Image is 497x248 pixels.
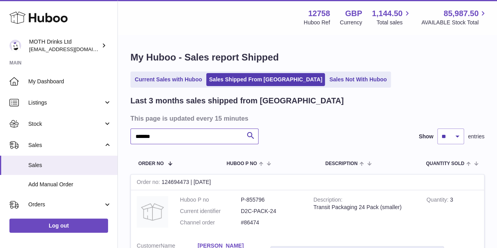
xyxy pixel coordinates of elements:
a: Log out [9,219,108,233]
img: orders@mothdrinks.com [9,40,21,51]
a: Sales Shipped From [GEOGRAPHIC_DATA] [206,73,325,86]
span: Add Manual Order [28,181,112,188]
dd: P-855796 [241,196,302,204]
img: no-photo.jpg [137,196,168,228]
div: Huboo Ref [304,19,330,26]
a: Current Sales with Huboo [132,73,205,86]
dd: D2C-PACK-24 [241,208,302,215]
span: My Dashboard [28,78,112,85]
span: Huboo P no [227,161,257,166]
h2: Last 3 months sales shipped from [GEOGRAPHIC_DATA] [130,96,344,106]
div: MOTH Drinks Ltd [29,38,100,53]
strong: Description [314,197,343,205]
span: Sales [28,162,112,169]
span: 85,987.50 [444,8,479,19]
div: Transit Packaging 24 Pack (smaller) [314,204,415,211]
h3: This page is updated every 15 minutes [130,114,482,123]
span: Sales [28,141,103,149]
strong: Order no [137,179,161,187]
strong: 12758 [308,8,330,19]
dt: Current identifier [180,208,241,215]
strong: Quantity [426,197,450,205]
label: Show [419,133,433,140]
span: Order No [138,161,164,166]
span: [EMAIL_ADDRESS][DOMAIN_NAME] [29,46,116,52]
strong: GBP [345,8,362,19]
span: Description [325,161,358,166]
span: entries [468,133,484,140]
span: Total sales [376,19,411,26]
h1: My Huboo - Sales report Shipped [130,51,484,64]
dd: #86474 [241,219,302,226]
span: 1,144.50 [372,8,403,19]
div: 124694473 | [DATE] [131,175,484,190]
span: AVAILABLE Stock Total [421,19,488,26]
div: Currency [340,19,362,26]
a: 1,144.50 Total sales [372,8,412,26]
td: 3 [420,190,484,236]
span: Orders [28,201,103,208]
span: Stock [28,120,103,128]
a: Sales Not With Huboo [326,73,389,86]
span: Quantity Sold [426,161,464,166]
dt: Channel order [180,219,241,226]
span: Listings [28,99,103,107]
a: 85,987.50 AVAILABLE Stock Total [421,8,488,26]
dt: Huboo P no [180,196,241,204]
